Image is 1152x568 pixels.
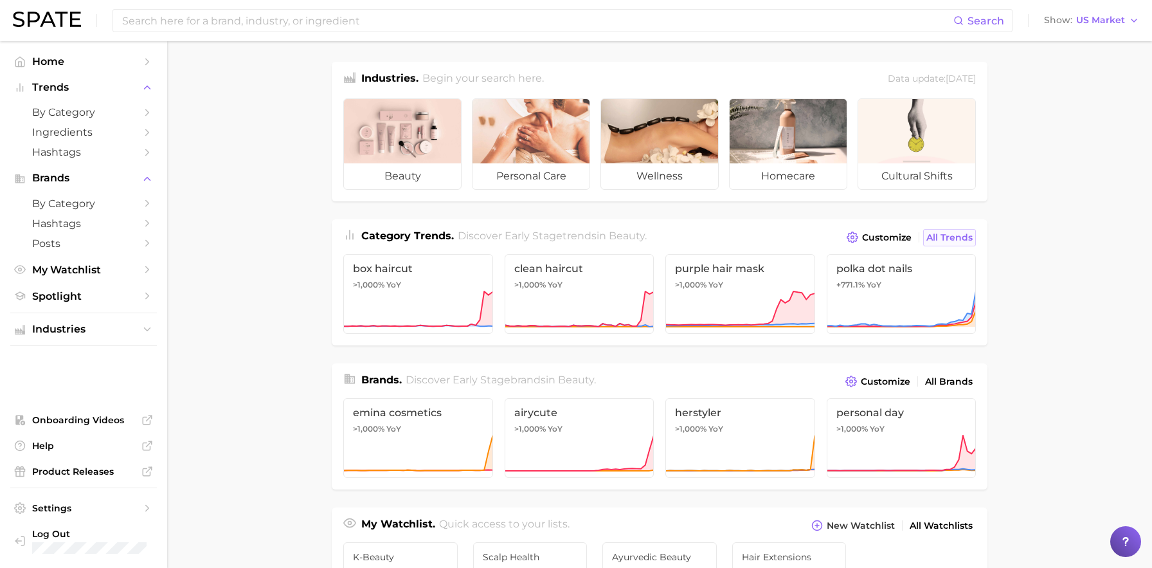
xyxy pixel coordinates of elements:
span: personal care [473,163,589,189]
span: cultural shifts [858,163,975,189]
span: >1,000% [353,424,384,434]
button: New Watchlist [808,517,898,535]
span: Search [968,15,1004,27]
span: Spotlight [32,290,135,302]
span: All Watchlists [910,520,973,531]
a: beauty [343,98,462,190]
span: YoY [548,280,562,290]
span: Product Releases [32,466,135,477]
a: herstyler>1,000% YoY [665,398,815,478]
a: All Watchlists [906,517,976,535]
a: by Category [10,194,157,214]
button: Trends [10,78,157,97]
a: All Brands [922,373,976,390]
span: Brands . [361,374,402,386]
button: Industries [10,320,157,339]
span: My Watchlist [32,264,135,276]
span: US Market [1076,17,1125,24]
span: Trends [32,82,135,93]
span: airycute [514,407,645,419]
a: box haircut>1,000% YoY [343,254,493,334]
a: Onboarding Videos [10,410,157,430]
span: Show [1044,17,1072,24]
a: Posts [10,234,157,253]
span: homecare [730,163,847,189]
a: wellness [600,98,719,190]
a: My Watchlist [10,260,157,280]
a: Log out. Currently logged in with e-mail ncrerar@gearcommunications.com. [10,524,157,558]
span: Settings [32,502,135,514]
a: Hashtags [10,142,157,162]
a: purple hair mask>1,000% YoY [665,254,815,334]
a: Home [10,51,157,71]
img: SPATE [13,12,81,27]
span: All Brands [925,376,973,387]
a: by Category [10,102,157,122]
span: purple hair mask [675,262,806,275]
span: Ingredients [32,126,135,138]
a: emina cosmetics>1,000% YoY [343,398,493,478]
span: YoY [386,424,401,434]
span: Industries [32,324,135,335]
h2: Quick access to your lists. [439,517,570,535]
span: emina cosmetics [353,407,483,419]
span: Discover Early Stage brands in . [406,374,596,386]
span: K-Beauty [353,552,448,562]
span: YoY [386,280,401,290]
span: beauty [558,374,594,386]
span: herstyler [675,407,806,419]
span: Home [32,55,135,68]
a: Ingredients [10,122,157,142]
span: +771.1% [836,280,865,289]
a: personal day>1,000% YoY [827,398,977,478]
span: >1,000% [514,280,546,289]
a: Settings [10,499,157,518]
span: Posts [32,237,135,250]
span: >1,000% [353,280,384,289]
h2: Begin your search here. [422,71,544,88]
span: Customize [861,376,910,387]
span: YoY [548,424,562,434]
input: Search here for a brand, industry, or ingredient [121,10,953,32]
button: Customize [843,228,915,246]
span: by Category [32,106,135,118]
span: Brands [32,172,135,184]
span: >1,000% [675,424,706,434]
span: wellness [601,163,718,189]
span: YoY [708,424,723,434]
a: Hashtags [10,214,157,234]
a: homecare [729,98,847,190]
span: Help [32,440,135,452]
span: Onboarding Videos [32,414,135,426]
span: YoY [708,280,723,290]
h1: Industries. [361,71,419,88]
span: YoY [867,280,881,290]
button: ShowUS Market [1041,12,1142,29]
span: Hair Extensions [742,552,837,562]
span: Hashtags [32,146,135,158]
span: Ayurvedic Beauty [612,552,707,562]
span: clean haircut [514,262,645,275]
span: Category Trends . [361,230,454,242]
span: by Category [32,197,135,210]
span: personal day [836,407,967,419]
button: Brands [10,169,157,188]
a: polka dot nails+771.1% YoY [827,254,977,334]
span: Discover Early Stage trends in . [458,230,647,242]
div: Data update: [DATE] [888,71,976,88]
span: beauty [609,230,645,242]
a: clean haircut>1,000% YoY [505,254,654,334]
a: Spotlight [10,286,157,306]
span: >1,000% [514,424,546,434]
span: Hashtags [32,217,135,230]
span: >1,000% [675,280,706,289]
span: >1,000% [836,424,868,434]
span: All Trends [926,232,973,243]
button: Customize [842,372,914,390]
a: Product Releases [10,462,157,481]
a: Help [10,436,157,455]
span: Customize [862,232,912,243]
span: Log Out [32,528,193,540]
span: polka dot nails [836,262,967,275]
a: airycute>1,000% YoY [505,398,654,478]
